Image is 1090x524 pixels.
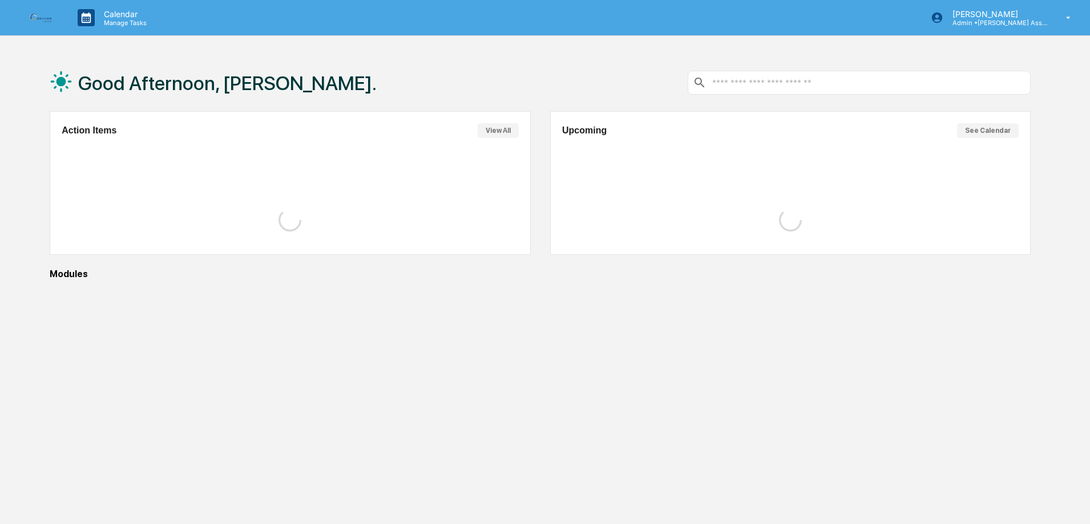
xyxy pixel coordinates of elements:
[562,125,607,136] h2: Upcoming
[957,123,1019,138] button: See Calendar
[943,19,1049,27] p: Admin • [PERSON_NAME] Asset Management
[943,9,1049,19] p: [PERSON_NAME]
[95,19,152,27] p: Manage Tasks
[478,123,519,138] button: View All
[27,12,55,23] img: logo
[95,9,152,19] p: Calendar
[62,125,116,136] h2: Action Items
[78,72,377,95] h1: Good Afternoon, [PERSON_NAME].
[50,269,1031,279] div: Modules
